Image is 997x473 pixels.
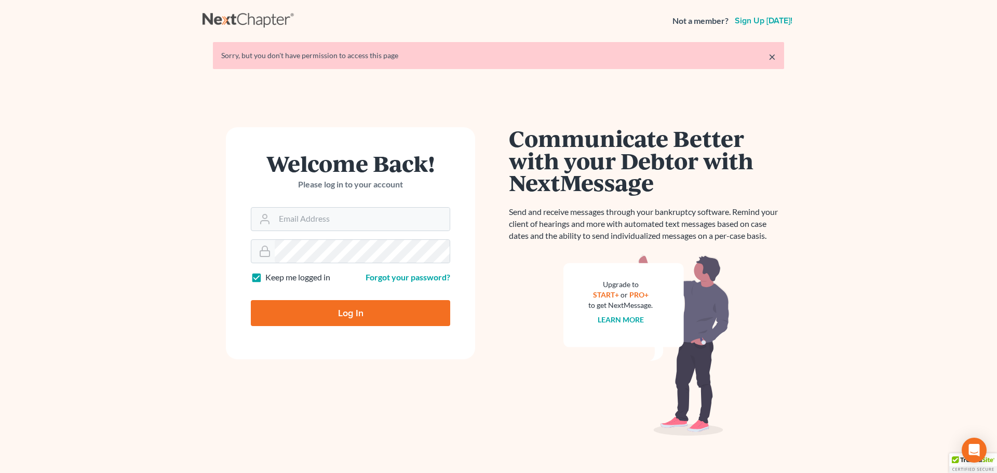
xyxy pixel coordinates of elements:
span: or [621,290,628,299]
div: Sorry, but you don't have permission to access this page [221,50,776,61]
a: PRO+ [629,290,649,299]
a: START+ [593,290,619,299]
a: Sign up [DATE]! [733,17,794,25]
label: Keep me logged in [265,272,330,283]
p: Send and receive messages through your bankruptcy software. Remind your client of hearings and mo... [509,206,784,242]
div: to get NextMessage. [588,300,653,310]
input: Email Address [275,208,450,231]
input: Log In [251,300,450,326]
h1: Communicate Better with your Debtor with NextMessage [509,127,784,194]
div: Open Intercom Messenger [962,438,987,463]
a: Learn more [598,315,644,324]
strong: Not a member? [672,15,729,27]
a: Forgot your password? [366,272,450,282]
a: × [769,50,776,63]
div: Upgrade to [588,279,653,290]
img: nextmessage_bg-59042aed3d76b12b5cd301f8e5b87938c9018125f34e5fa2b7a6b67550977c72.svg [563,254,730,436]
p: Please log in to your account [251,179,450,191]
div: TrustedSite Certified [949,453,997,473]
h1: Welcome Back! [251,152,450,174]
